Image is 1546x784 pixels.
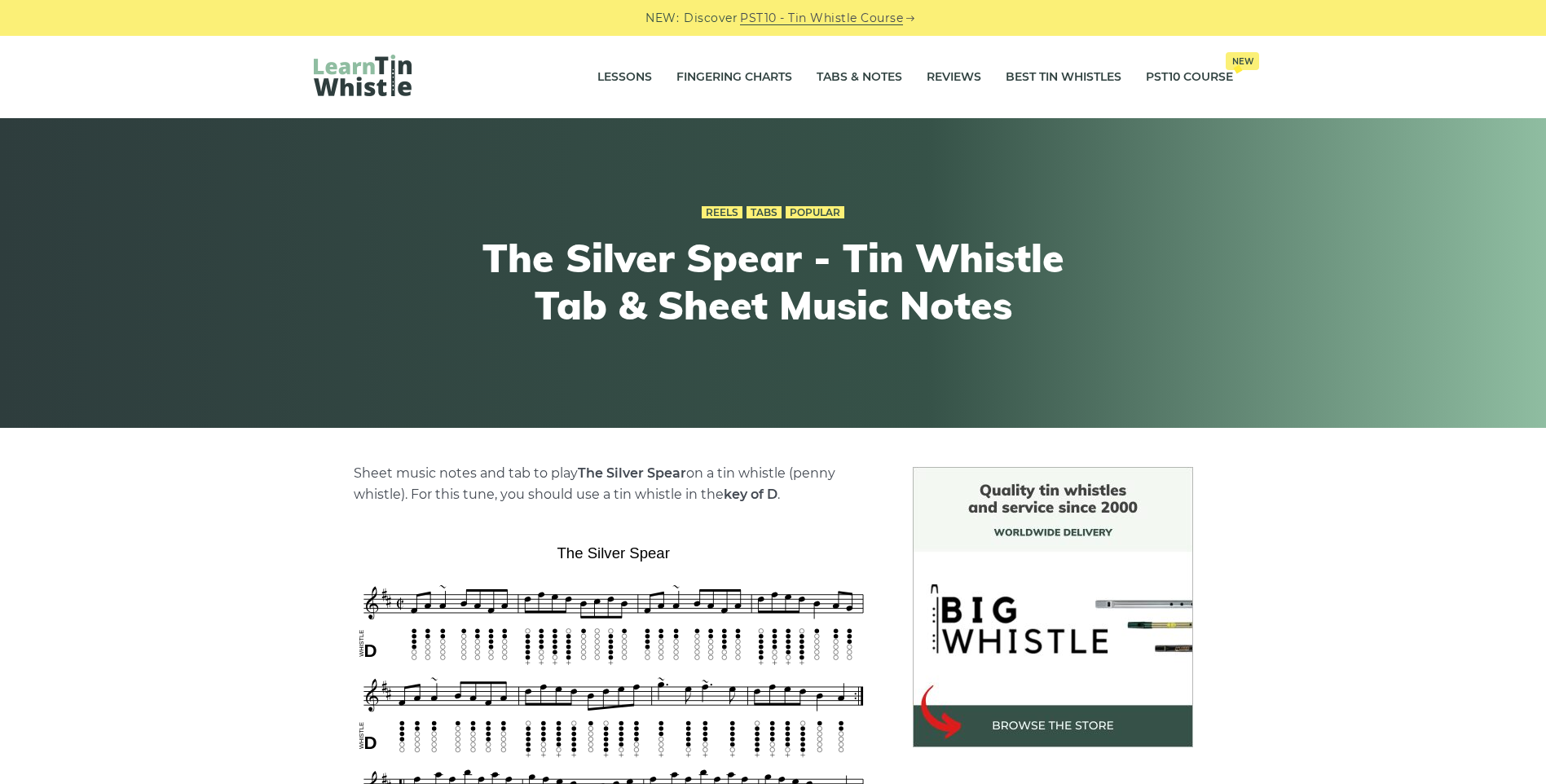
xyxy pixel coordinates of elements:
a: Popular [786,206,844,219]
a: Tabs & Notes [817,57,902,98]
strong: The Silver Spear [578,465,686,481]
p: Sheet music notes and tab to play on a tin whistle (penny whistle). For this tune, you should use... [354,463,874,505]
span: New [1226,52,1259,70]
a: PST10 CourseNew [1146,57,1233,98]
h1: The Silver Spear - Tin Whistle Tab & Sheet Music Notes [473,235,1073,328]
a: Reels [702,206,742,219]
img: LearnTinWhistle.com [314,55,412,96]
a: Best Tin Whistles [1006,57,1121,98]
a: Fingering Charts [676,57,792,98]
strong: key of D [724,487,777,502]
a: Lessons [597,57,652,98]
a: Reviews [927,57,981,98]
img: BigWhistle Tin Whistle Store [913,467,1193,747]
a: Tabs [747,206,782,219]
